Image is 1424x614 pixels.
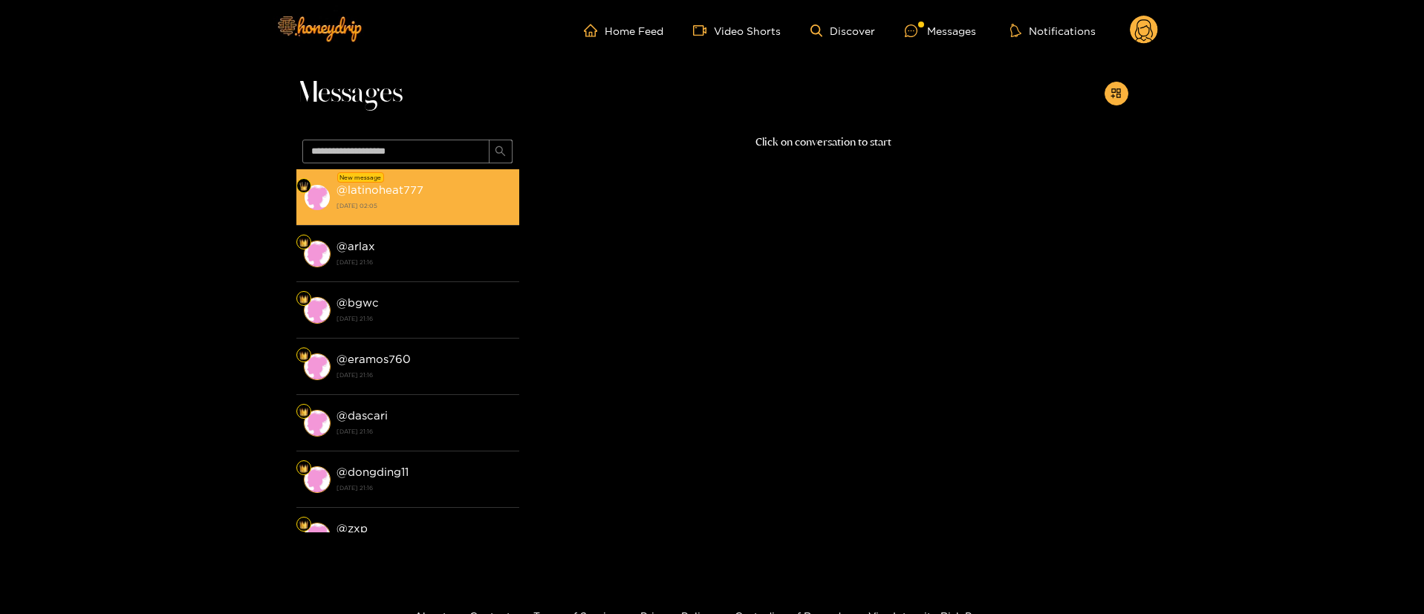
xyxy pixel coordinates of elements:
[1111,88,1122,100] span: appstore-add
[304,353,331,380] img: conversation
[584,24,663,37] a: Home Feed
[337,409,388,422] strong: @ dascari
[304,297,331,324] img: conversation
[299,408,308,417] img: Fan Level
[299,182,308,191] img: Fan Level
[584,24,605,37] span: home
[304,410,331,437] img: conversation
[1006,23,1100,38] button: Notifications
[304,241,331,267] img: conversation
[337,240,375,252] strong: @ arlax
[693,24,714,37] span: video-camera
[337,312,512,325] strong: [DATE] 21:16
[337,466,409,478] strong: @ dongding11
[337,296,379,309] strong: @ bgwc
[299,295,308,304] img: Fan Level
[337,353,411,365] strong: @ eramos760
[299,520,308,529] img: Fan Level
[810,25,875,37] a: Discover
[337,199,512,212] strong: [DATE] 02:05
[519,134,1128,151] p: Click on conversation to start
[337,481,512,494] strong: [DATE] 21:16
[337,368,512,382] strong: [DATE] 21:16
[337,172,384,183] div: New message
[296,76,403,111] span: Messages
[299,464,308,473] img: Fan Level
[299,238,308,247] img: Fan Level
[905,22,976,39] div: Messages
[304,523,331,549] img: conversation
[304,184,331,211] img: conversation
[337,255,512,269] strong: [DATE] 21:16
[337,425,512,438] strong: [DATE] 21:16
[693,24,781,37] a: Video Shorts
[489,140,513,163] button: search
[304,466,331,493] img: conversation
[299,351,308,360] img: Fan Level
[337,522,368,535] strong: @ zxp
[1105,82,1128,105] button: appstore-add
[495,146,506,158] span: search
[337,183,423,196] strong: @ latinoheat777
